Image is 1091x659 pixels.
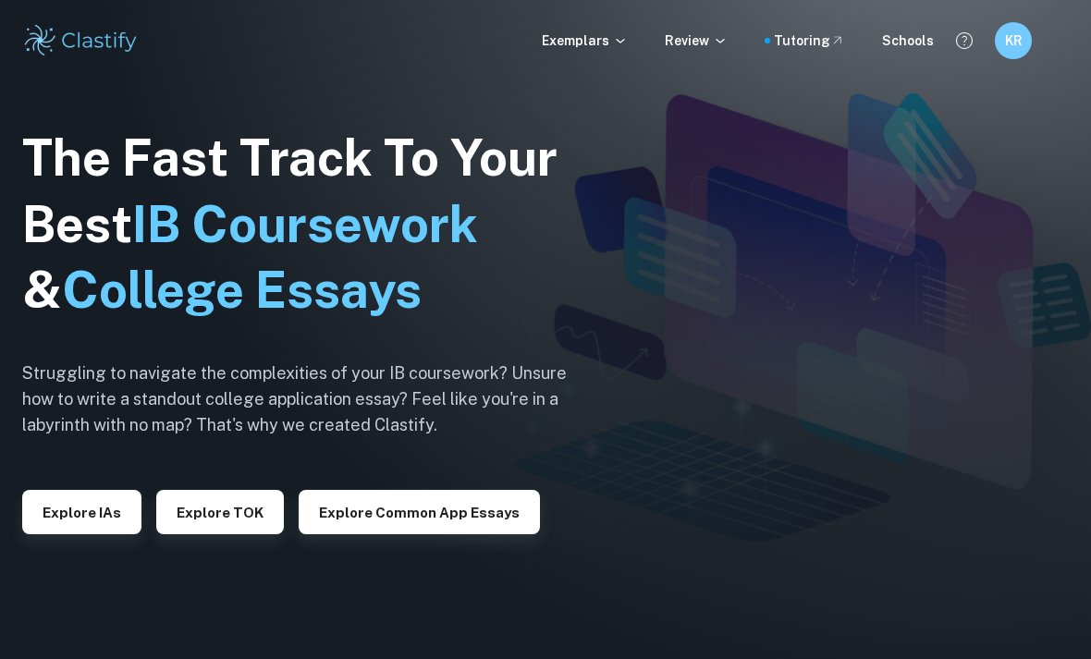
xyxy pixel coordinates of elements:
img: Clastify logo [22,22,140,59]
a: Explore IAs [22,503,141,520]
h6: Struggling to navigate the complexities of your IB coursework? Unsure how to write a standout col... [22,360,595,438]
button: Explore Common App essays [299,490,540,534]
button: Explore IAs [22,490,141,534]
a: Explore Common App essays [299,503,540,520]
h1: The Fast Track To Your Best & [22,125,595,324]
a: Tutoring [774,31,845,51]
button: KR [995,22,1032,59]
h6: KR [1003,31,1024,51]
a: Schools [882,31,934,51]
span: IB Coursework [132,195,478,253]
p: Exemplars [542,31,628,51]
p: Review [665,31,728,51]
span: College Essays [62,261,422,319]
button: Help and Feedback [949,25,980,56]
a: Explore TOK [156,503,284,520]
button: Explore TOK [156,490,284,534]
